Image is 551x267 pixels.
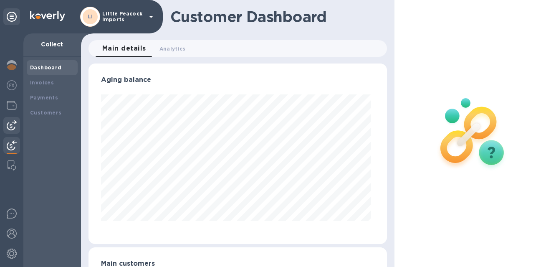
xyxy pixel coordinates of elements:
div: Unpin categories [3,8,20,25]
p: Collect [30,40,74,48]
b: Customers [30,109,62,116]
img: Logo [30,11,65,21]
b: Dashboard [30,64,62,71]
b: Payments [30,94,58,101]
b: Invoices [30,79,54,86]
img: Wallets [7,100,17,110]
p: Little Peacock Imports [102,11,144,23]
h3: Aging balance [101,76,374,84]
span: Analytics [159,44,186,53]
span: Main details [102,43,146,54]
img: Foreign exchange [7,80,17,90]
b: LI [88,13,93,20]
h1: Customer Dashboard [170,8,381,25]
